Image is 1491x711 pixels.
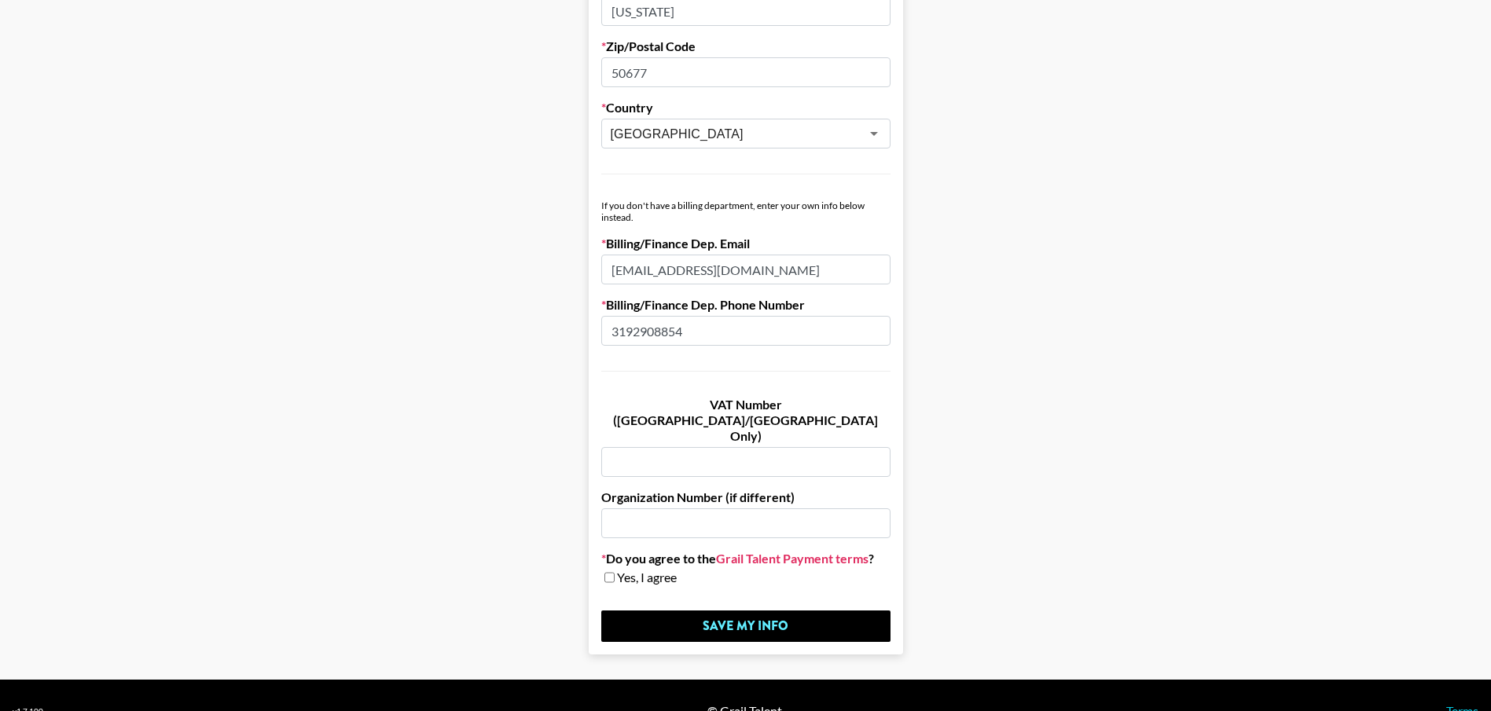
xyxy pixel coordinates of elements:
span: Yes, I agree [617,570,677,585]
label: Billing/Finance Dep. Phone Number [601,297,891,313]
div: If you don't have a billing department, enter your own info below instead. [601,200,891,223]
label: Zip/Postal Code [601,38,891,54]
a: Grail Talent Payment terms [716,551,869,566]
label: VAT Number ([GEOGRAPHIC_DATA]/[GEOGRAPHIC_DATA] Only) [601,397,891,444]
button: Open [863,123,885,145]
label: Organization Number (if different) [601,489,891,505]
label: Country [601,100,891,115]
label: Billing/Finance Dep. Email [601,236,891,251]
label: Do you agree to the ? [601,551,891,566]
input: Save My Info [601,610,891,642]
